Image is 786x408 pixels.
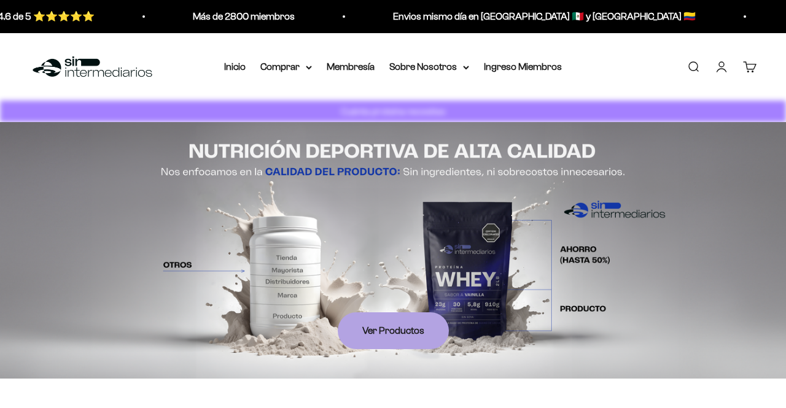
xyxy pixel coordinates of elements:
[338,104,448,119] p: Cuánta proteína necesitas
[389,59,469,75] summary: Sobre Nosotros
[393,9,696,25] p: Envios mismo día en [GEOGRAPHIC_DATA] 🇲🇽 y [GEOGRAPHIC_DATA] 🇨🇴
[260,59,312,75] summary: Comprar
[484,61,562,72] a: Ingreso Miembros
[327,61,375,72] a: Membresía
[224,61,246,72] a: Inicio
[338,312,449,349] a: Ver Productos
[193,9,295,25] p: Más de 2800 miembros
